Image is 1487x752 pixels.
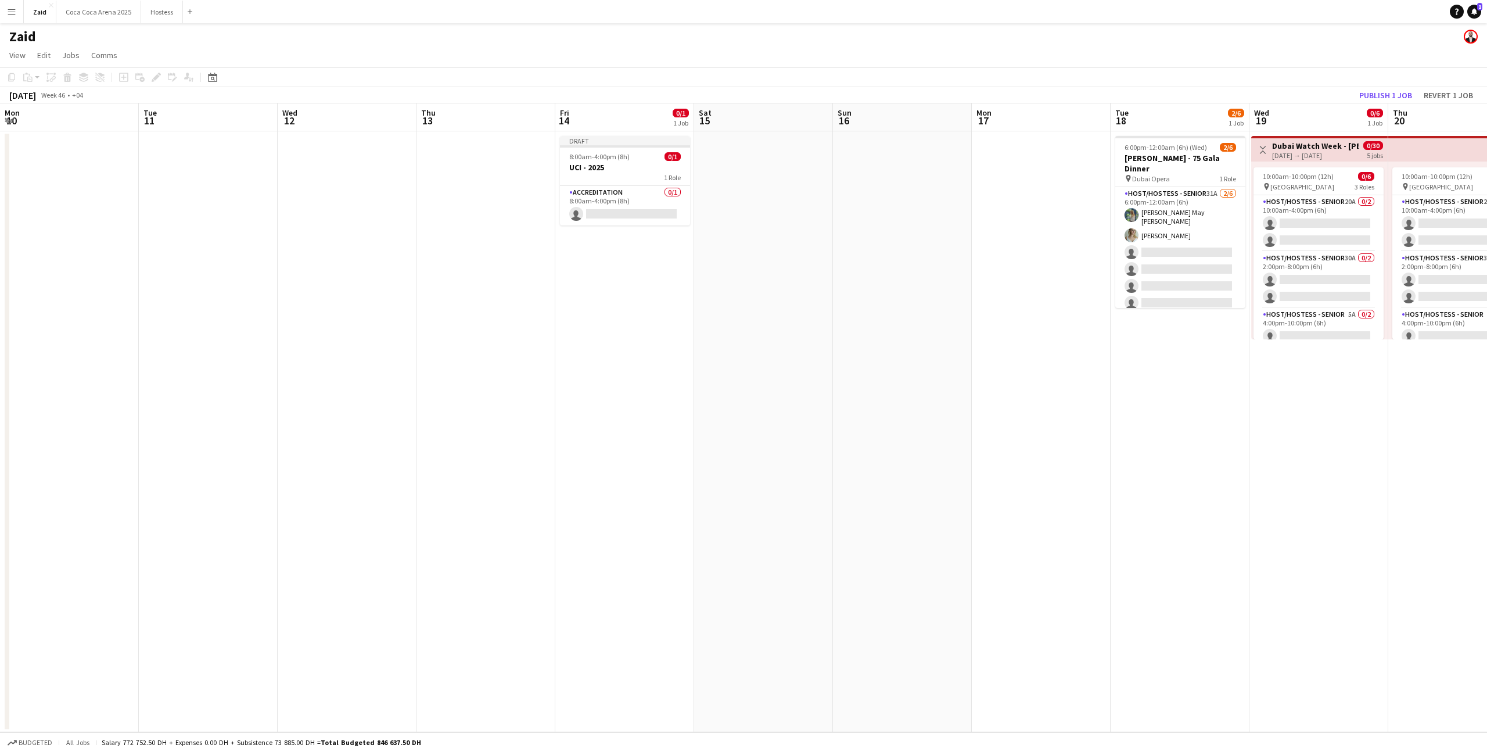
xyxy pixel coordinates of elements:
app-user-avatar: Zaid Rahmoun [1464,30,1478,44]
span: 6:00pm-12:00am (6h) (Wed) [1125,143,1207,152]
span: View [9,50,26,60]
app-job-card: 6:00pm-12:00am (6h) (Wed)2/6[PERSON_NAME] - 75 Gala Dinner Dubai Opera1 RoleHost/Hostess - Senior... [1115,136,1245,308]
a: View [5,48,30,63]
h3: [PERSON_NAME] - 75 Gala Dinner [1115,153,1245,174]
span: 20 [1391,114,1407,127]
span: Comms [91,50,117,60]
span: 1 Role [664,173,681,182]
span: 8:00am-4:00pm (8h) [569,152,630,161]
div: 1 Job [673,119,688,127]
span: 14 [558,114,569,127]
span: 16 [836,114,852,127]
span: Mon [5,108,20,118]
h3: UCI - 2025 [560,162,690,173]
span: 1 [1477,3,1482,10]
span: Budgeted [19,739,52,747]
app-card-role: Host/Hostess - Senior5A0/24:00pm-10:00pm (6h) [1253,308,1384,364]
app-card-role: Host/Hostess - Senior30A0/22:00pm-8:00pm (6h) [1253,252,1384,308]
span: 2/6 [1220,143,1236,152]
button: Revert 1 job [1419,88,1478,103]
span: 2/6 [1228,109,1244,117]
span: Wed [282,108,297,118]
button: Hostess [141,1,183,23]
span: 0/6 [1358,172,1374,181]
span: All jobs [64,738,92,747]
span: 3 Roles [1355,182,1374,191]
span: Mon [976,108,992,118]
div: 1 Job [1229,119,1244,127]
app-job-card: 10:00am-10:00pm (12h)0/6 [GEOGRAPHIC_DATA]3 RolesHost/Hostess - Senior20A0/210:00am-4:00pm (6h) H... [1253,167,1384,339]
app-card-role: Host/Hostess - Senior20A0/210:00am-4:00pm (6h) [1253,195,1384,252]
span: 10 [3,114,20,127]
span: 10:00am-10:00pm (12h) [1263,172,1334,181]
span: Sat [699,108,712,118]
span: Dubai Opera [1132,174,1170,183]
span: Edit [37,50,51,60]
div: 5 jobs [1367,150,1383,160]
span: 0/6 [1367,109,1383,117]
span: Tue [143,108,157,118]
div: [DATE] → [DATE] [1272,151,1359,160]
h1: Zaid [9,28,36,45]
a: 1 [1467,5,1481,19]
h3: Dubai Watch Week - [PERSON_NAME] [1272,141,1359,151]
div: 1 Job [1367,119,1382,127]
span: [GEOGRAPHIC_DATA] [1409,182,1473,191]
span: Week 46 [38,91,67,99]
span: 1 Role [1219,174,1236,183]
span: 19 [1252,114,1269,127]
span: 0/30 [1363,141,1383,150]
span: 0/1 [665,152,681,161]
button: Zaid [24,1,56,23]
span: Tue [1115,108,1129,118]
span: 0/1 [673,109,689,117]
span: Total Budgeted 846 637.50 DH [321,738,421,747]
a: Edit [33,48,55,63]
div: Draft [560,136,690,145]
a: Comms [87,48,122,63]
button: Budgeted [6,736,54,749]
span: 12 [281,114,297,127]
button: Coca Coca Arena 2025 [56,1,141,23]
div: [DATE] [9,89,36,101]
span: Thu [421,108,436,118]
div: Salary 772 752.50 DH + Expenses 0.00 DH + Subsistence 73 885.00 DH = [102,738,421,747]
span: Wed [1254,108,1269,118]
span: Thu [1393,108,1407,118]
button: Publish 1 job [1355,88,1417,103]
div: +04 [72,91,83,99]
span: 11 [142,114,157,127]
span: Jobs [62,50,80,60]
span: Sun [838,108,852,118]
app-job-card: Draft8:00am-4:00pm (8h)0/1UCI - 20251 RoleAccreditation0/18:00am-4:00pm (8h) [560,136,690,225]
span: 13 [419,114,436,127]
span: 15 [697,114,712,127]
span: Fri [560,108,569,118]
span: [GEOGRAPHIC_DATA] [1270,182,1334,191]
span: 18 [1114,114,1129,127]
span: 17 [975,114,992,127]
a: Jobs [58,48,84,63]
app-card-role: Host/Hostess - Senior31A2/66:00pm-12:00am (6h)[PERSON_NAME] May [PERSON_NAME][PERSON_NAME] [1115,187,1245,314]
span: 10:00am-10:00pm (12h) [1402,172,1472,181]
app-card-role: Accreditation0/18:00am-4:00pm (8h) [560,186,690,225]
